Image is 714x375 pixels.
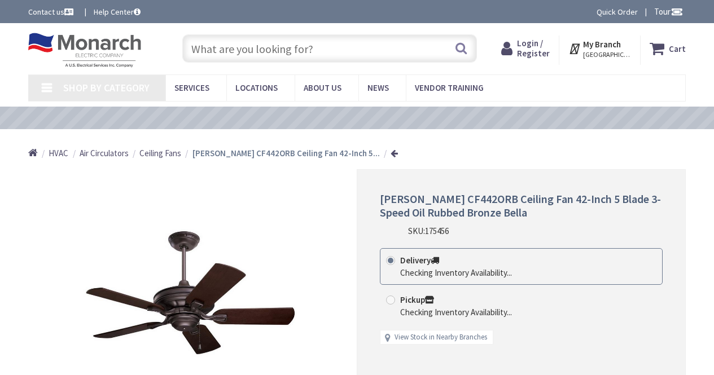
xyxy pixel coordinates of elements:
[28,33,141,68] img: Monarch Electric Company
[139,147,181,159] a: Ceiling Fans
[258,112,455,125] a: VIEW OUR VIDEO TRAINING LIBRARY
[400,306,512,318] div: Checking Inventory Availability...
[94,6,141,17] a: Help Center
[28,6,76,17] a: Contact us
[380,192,661,219] span: [PERSON_NAME] CF442ORB Ceiling Fan 42-Inch 5 Blade 3-Speed Oil Rubbed Bronze Bella
[568,38,631,59] div: My Branch [GEOGRAPHIC_DATA], [GEOGRAPHIC_DATA]
[650,38,686,59] a: Cart
[192,148,380,158] strong: [PERSON_NAME] CF442ORB Ceiling Fan 42-Inch 5...
[517,38,550,59] span: Login / Register
[425,226,449,236] span: 175456
[400,294,434,305] strong: Pickup
[415,82,484,93] span: Vendor Training
[304,82,341,93] span: About Us
[80,147,129,159] a: Air Circulators
[367,82,389,93] span: News
[669,38,686,59] strong: Cart
[182,34,477,63] input: What are you looking for?
[654,6,683,17] span: Tour
[395,332,487,343] a: View Stock in Nearby Branches
[400,255,439,266] strong: Delivery
[174,82,209,93] span: Services
[49,147,68,159] a: HVAC
[583,50,631,59] span: [GEOGRAPHIC_DATA], [GEOGRAPHIC_DATA]
[49,148,68,158] span: HVAC
[400,267,512,279] div: Checking Inventory Availability...
[63,81,150,94] span: Shop By Category
[139,148,181,158] span: Ceiling Fans
[597,6,638,17] a: Quick Order
[408,225,449,237] div: SKU:
[80,148,129,158] span: Air Circulators
[235,82,278,93] span: Locations
[501,38,550,59] a: Login / Register
[583,39,621,50] strong: My Branch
